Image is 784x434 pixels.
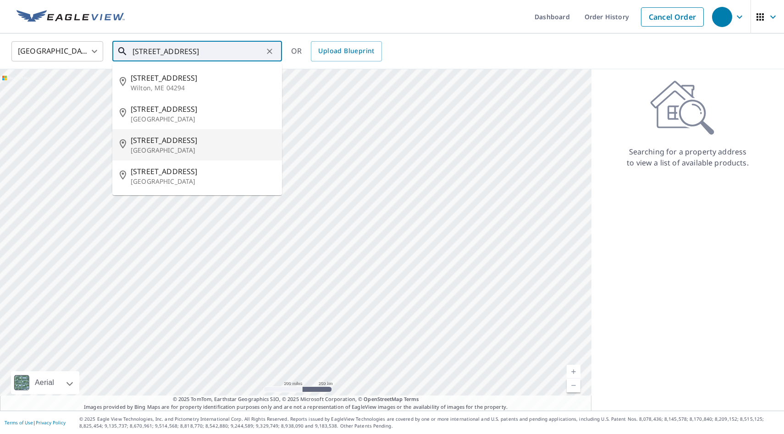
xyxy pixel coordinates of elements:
[131,115,275,124] p: [GEOGRAPHIC_DATA]
[11,38,103,64] div: [GEOGRAPHIC_DATA]
[11,371,79,394] div: Aerial
[567,379,580,392] a: Current Level 5, Zoom Out
[5,420,66,425] p: |
[36,419,66,426] a: Privacy Policy
[131,177,275,186] p: [GEOGRAPHIC_DATA]
[5,419,33,426] a: Terms of Use
[131,146,275,155] p: [GEOGRAPHIC_DATA]
[173,396,419,403] span: © 2025 TomTom, Earthstar Geographics SIO, © 2025 Microsoft Corporation, ©
[318,45,374,57] span: Upload Blueprint
[291,41,382,61] div: OR
[263,45,276,58] button: Clear
[32,371,57,394] div: Aerial
[131,135,275,146] span: [STREET_ADDRESS]
[133,38,263,64] input: Search by address or latitude-longitude
[79,416,779,429] p: © 2025 Eagle View Technologies, Inc. and Pictometry International Corp. All Rights Reserved. Repo...
[364,396,402,402] a: OpenStreetMap
[131,83,275,93] p: Wilton, ME 04294
[567,365,580,379] a: Current Level 5, Zoom In
[626,146,749,168] p: Searching for a property address to view a list of available products.
[404,396,419,402] a: Terms
[131,104,275,115] span: [STREET_ADDRESS]
[131,166,275,177] span: [STREET_ADDRESS]
[311,41,381,61] a: Upload Blueprint
[131,72,275,83] span: [STREET_ADDRESS]
[641,7,704,27] a: Cancel Order
[17,10,125,24] img: EV Logo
